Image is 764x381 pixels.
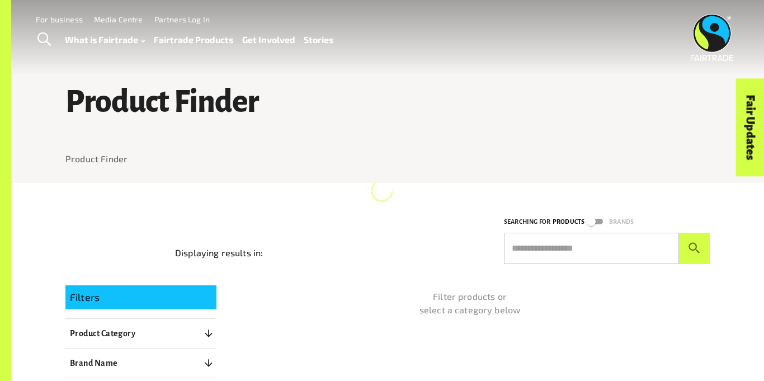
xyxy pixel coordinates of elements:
[504,217,550,227] p: Searching for
[70,327,135,340] p: Product Category
[65,353,216,373] button: Brand Name
[65,32,145,48] a: What is Fairtrade
[30,26,58,54] a: Toggle Search
[65,152,710,166] nav: breadcrumb
[304,32,333,48] a: Stories
[94,15,143,24] a: Media Centre
[230,290,710,317] p: Filter products or select a category below
[691,14,734,61] img: Fairtrade Australia New Zealand logo
[242,32,295,48] a: Get Involved
[154,15,210,24] a: Partners Log In
[609,217,634,227] p: Brands
[175,246,263,260] p: Displaying results in:
[65,153,128,164] a: Product Finder
[65,86,710,119] h1: Product Finder
[70,356,118,370] p: Brand Name
[553,217,584,227] p: Products
[65,323,216,344] button: Product Category
[70,290,212,304] p: Filters
[154,32,233,48] a: Fairtrade Products
[36,15,83,24] a: For business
